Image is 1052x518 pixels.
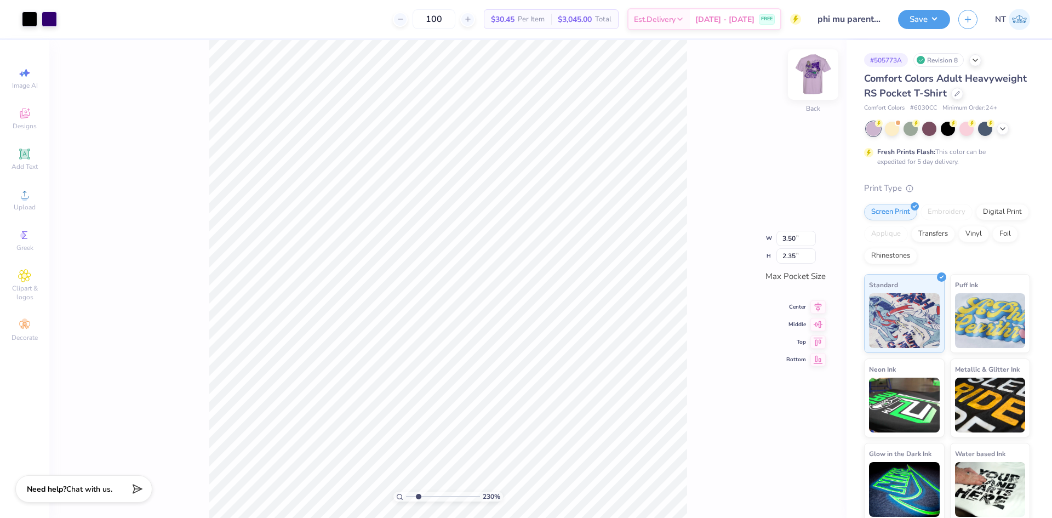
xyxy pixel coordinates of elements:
[27,484,66,494] strong: Need help?
[995,13,1006,26] span: NT
[877,147,1012,167] div: This color can be expedited for 5 day delivery.
[791,53,835,96] img: Back
[955,363,1020,375] span: Metallic & Glitter Ink
[955,448,1005,459] span: Water based Ink
[786,321,806,328] span: Middle
[869,378,940,432] img: Neon Ink
[16,243,33,252] span: Greek
[12,333,38,342] span: Decorate
[913,53,964,67] div: Revision 8
[806,104,820,113] div: Back
[877,147,935,156] strong: Fresh Prints Flash:
[14,203,36,212] span: Upload
[695,14,754,25] span: [DATE] - [DATE]
[483,492,500,502] span: 230 %
[864,182,1030,195] div: Print Type
[869,279,898,291] span: Standard
[955,293,1026,348] img: Puff Ink
[942,104,997,113] span: Minimum Order: 24 +
[491,14,514,25] span: $30.45
[1009,9,1030,30] img: Nestor Talens
[864,72,1027,100] span: Comfort Colors Adult Heavyweight RS Pocket T-Shirt
[518,14,545,25] span: Per Item
[864,226,908,242] div: Applique
[864,248,917,264] div: Rhinestones
[911,226,955,242] div: Transfers
[869,363,896,375] span: Neon Ink
[558,14,592,25] span: $3,045.00
[864,204,917,220] div: Screen Print
[12,162,38,171] span: Add Text
[634,14,676,25] span: Est. Delivery
[786,303,806,311] span: Center
[921,204,973,220] div: Embroidery
[955,279,978,291] span: Puff Ink
[786,356,806,363] span: Bottom
[898,10,950,29] button: Save
[595,14,611,25] span: Total
[13,122,37,130] span: Designs
[809,8,890,30] input: Untitled Design
[66,484,112,494] span: Chat with us.
[955,378,1026,432] img: Metallic & Glitter Ink
[12,81,38,90] span: Image AI
[992,226,1018,242] div: Foil
[5,284,44,301] span: Clipart & logos
[958,226,989,242] div: Vinyl
[786,338,806,346] span: Top
[864,53,908,67] div: # 505773A
[864,104,905,113] span: Comfort Colors
[869,462,940,517] img: Glow in the Dark Ink
[413,9,455,29] input: – –
[869,293,940,348] img: Standard
[976,204,1029,220] div: Digital Print
[869,448,931,459] span: Glow in the Dark Ink
[995,9,1030,30] a: NT
[910,104,937,113] span: # 6030CC
[761,15,773,23] span: FREE
[955,462,1026,517] img: Water based Ink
